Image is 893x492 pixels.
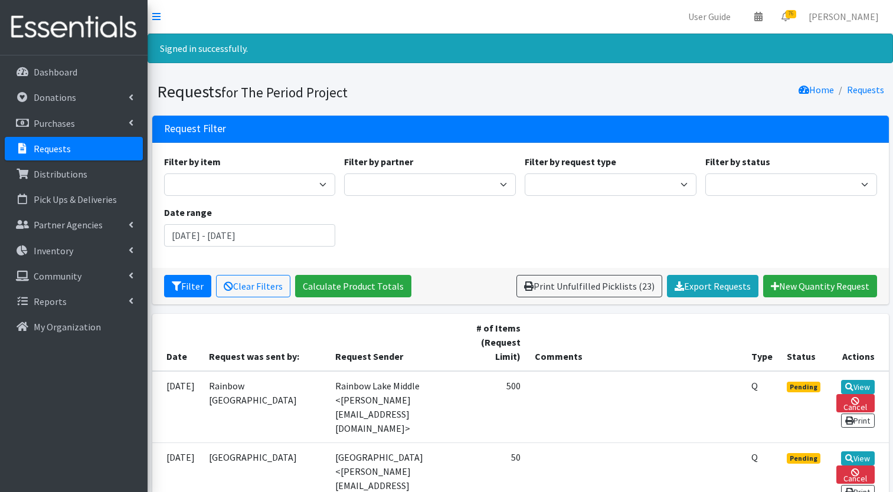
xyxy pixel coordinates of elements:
label: Filter by partner [344,155,413,169]
a: Cancel [836,465,875,484]
a: Dashboard [5,60,143,84]
td: [DATE] [152,371,202,443]
div: Signed in successfully. [148,34,893,63]
a: Purchases [5,111,143,135]
th: Status [780,314,829,371]
a: Donations [5,86,143,109]
p: My Organization [34,321,101,333]
a: Home [799,84,834,96]
a: Export Requests [667,275,758,297]
th: Type [744,314,780,371]
a: Print Unfulfilled Picklists (23) [516,275,662,297]
p: Donations [34,91,76,103]
h3: Request Filter [164,123,226,135]
th: Date [152,314,202,371]
td: Rainbow Lake Middle <[PERSON_NAME][EMAIL_ADDRESS][DOMAIN_NAME]> [328,371,469,443]
p: Purchases [34,117,75,129]
p: Community [34,270,81,282]
a: Partner Agencies [5,213,143,237]
a: New Quantity Request [763,275,877,297]
a: Requests [847,84,884,96]
label: Date range [164,205,212,219]
label: Filter by request type [525,155,616,169]
h1: Requests [157,81,516,102]
span: 76 [786,10,796,18]
a: Print [841,414,875,428]
a: Cancel [836,394,875,412]
p: Requests [34,143,71,155]
th: Actions [829,314,889,371]
p: Partner Agencies [34,219,103,231]
a: View [841,451,875,465]
p: Dashboard [34,66,77,78]
label: Filter by status [705,155,770,169]
p: Inventory [34,245,73,257]
span: Pending [787,382,820,392]
small: for The Period Project [221,84,348,101]
a: View [841,380,875,394]
input: January 1, 2011 - December 31, 2011 [164,224,336,247]
a: Pick Ups & Deliveries [5,188,143,211]
img: HumanEssentials [5,8,143,47]
a: Inventory [5,239,143,263]
button: Filter [164,275,211,297]
abbr: Quantity [751,380,758,392]
label: Filter by item [164,155,221,169]
a: Calculate Product Totals [295,275,411,297]
p: Reports [34,296,67,307]
a: [PERSON_NAME] [799,5,888,28]
a: Requests [5,137,143,160]
a: Distributions [5,162,143,186]
th: Request Sender [328,314,469,371]
a: User Guide [679,5,740,28]
span: Pending [787,453,820,464]
th: # of Items (Request Limit) [469,314,528,371]
a: 76 [772,5,799,28]
p: Distributions [34,168,87,180]
th: Comments [528,314,744,371]
th: Request was sent by: [202,314,328,371]
a: Community [5,264,143,288]
td: 500 [469,371,528,443]
p: Pick Ups & Deliveries [34,193,117,205]
a: My Organization [5,315,143,339]
a: Reports [5,290,143,313]
a: Clear Filters [216,275,290,297]
abbr: Quantity [751,451,758,463]
td: Rainbow [GEOGRAPHIC_DATA] [202,371,328,443]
